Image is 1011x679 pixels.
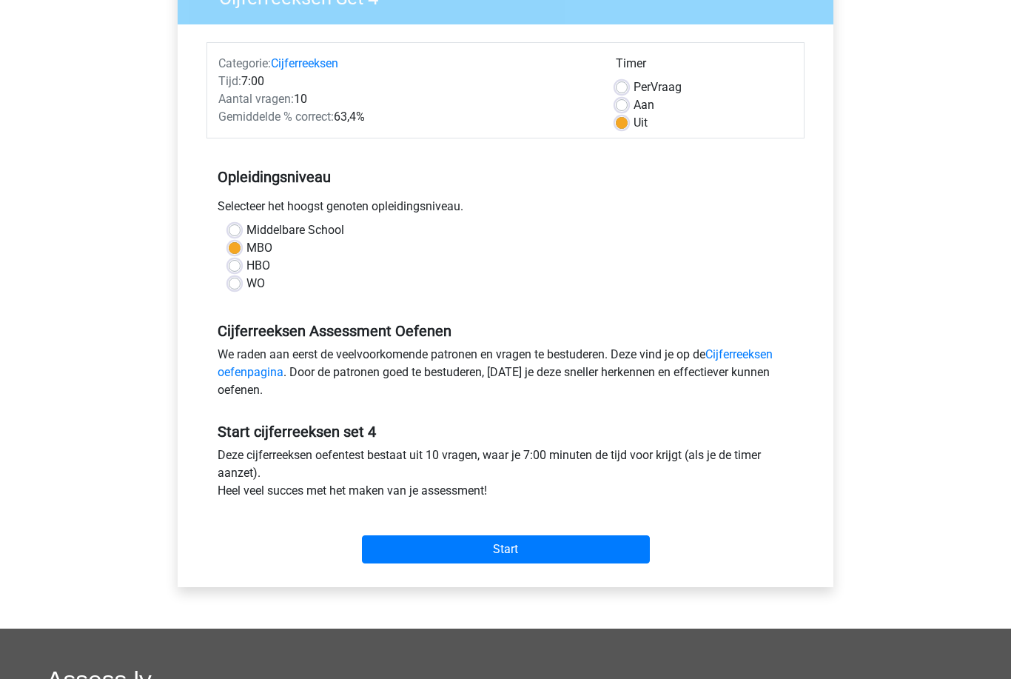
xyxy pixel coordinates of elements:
label: Middelbare School [246,222,344,240]
label: WO [246,275,265,293]
label: Vraag [634,79,682,97]
label: MBO [246,240,272,258]
span: Categorie: [218,57,271,71]
label: HBO [246,258,270,275]
div: Deze cijferreeksen oefentest bestaat uit 10 vragen, waar je 7:00 minuten de tijd voor krijgt (als... [206,447,805,506]
div: 7:00 [207,73,605,91]
input: Start [362,536,650,564]
h5: Cijferreeksen Assessment Oefenen [218,323,793,341]
a: Cijferreeksen [271,57,338,71]
div: 10 [207,91,605,109]
h5: Start cijferreeksen set 4 [218,424,793,441]
span: Aantal vragen: [218,93,294,107]
label: Uit [634,115,648,133]
div: Timer [616,56,793,79]
div: We raden aan eerst de veelvoorkomende patronen en vragen te bestuderen. Deze vind je op de . Door... [206,347,805,406]
h5: Opleidingsniveau [218,163,793,193]
div: 63,4% [207,109,605,127]
label: Aan [634,97,654,115]
span: Tijd: [218,75,241,89]
span: Per [634,81,651,95]
span: Gemiddelde % correct: [218,110,334,124]
div: Selecteer het hoogst genoten opleidingsniveau. [206,198,805,222]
